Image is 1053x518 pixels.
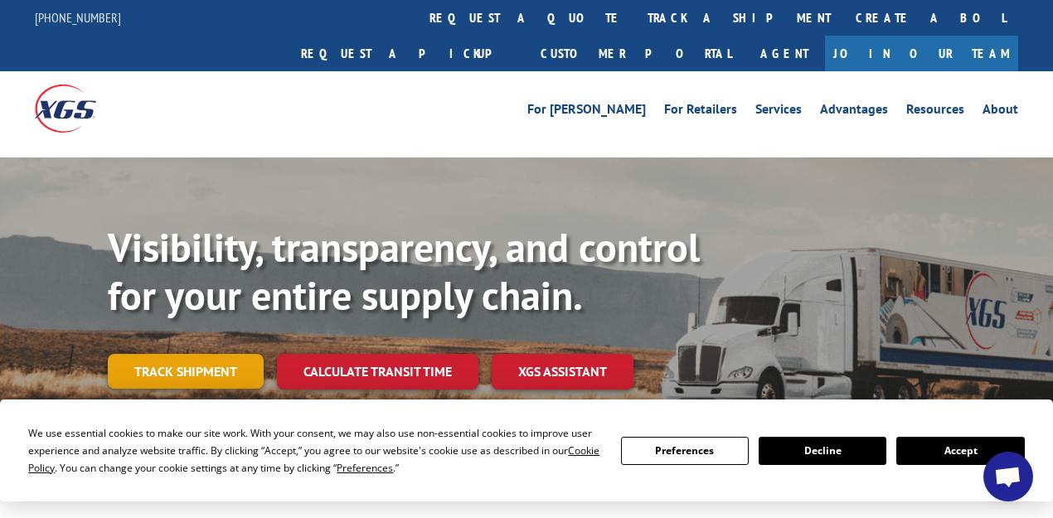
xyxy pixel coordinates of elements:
[337,461,393,475] span: Preferences
[277,354,478,390] a: Calculate transit time
[983,452,1033,501] a: Open chat
[528,36,744,71] a: Customer Portal
[289,36,528,71] a: Request a pickup
[664,103,737,121] a: For Retailers
[755,103,802,121] a: Services
[825,36,1018,71] a: Join Our Team
[759,437,886,465] button: Decline
[744,36,825,71] a: Agent
[896,437,1024,465] button: Accept
[492,354,633,390] a: XGS ASSISTANT
[28,424,600,477] div: We use essential cookies to make our site work. With your consent, we may also use non-essential ...
[35,9,121,26] a: [PHONE_NUMBER]
[983,103,1018,121] a: About
[621,437,749,465] button: Preferences
[527,103,646,121] a: For [PERSON_NAME]
[108,221,700,321] b: Visibility, transparency, and control for your entire supply chain.
[906,103,964,121] a: Resources
[820,103,888,121] a: Advantages
[108,354,264,389] a: Track shipment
